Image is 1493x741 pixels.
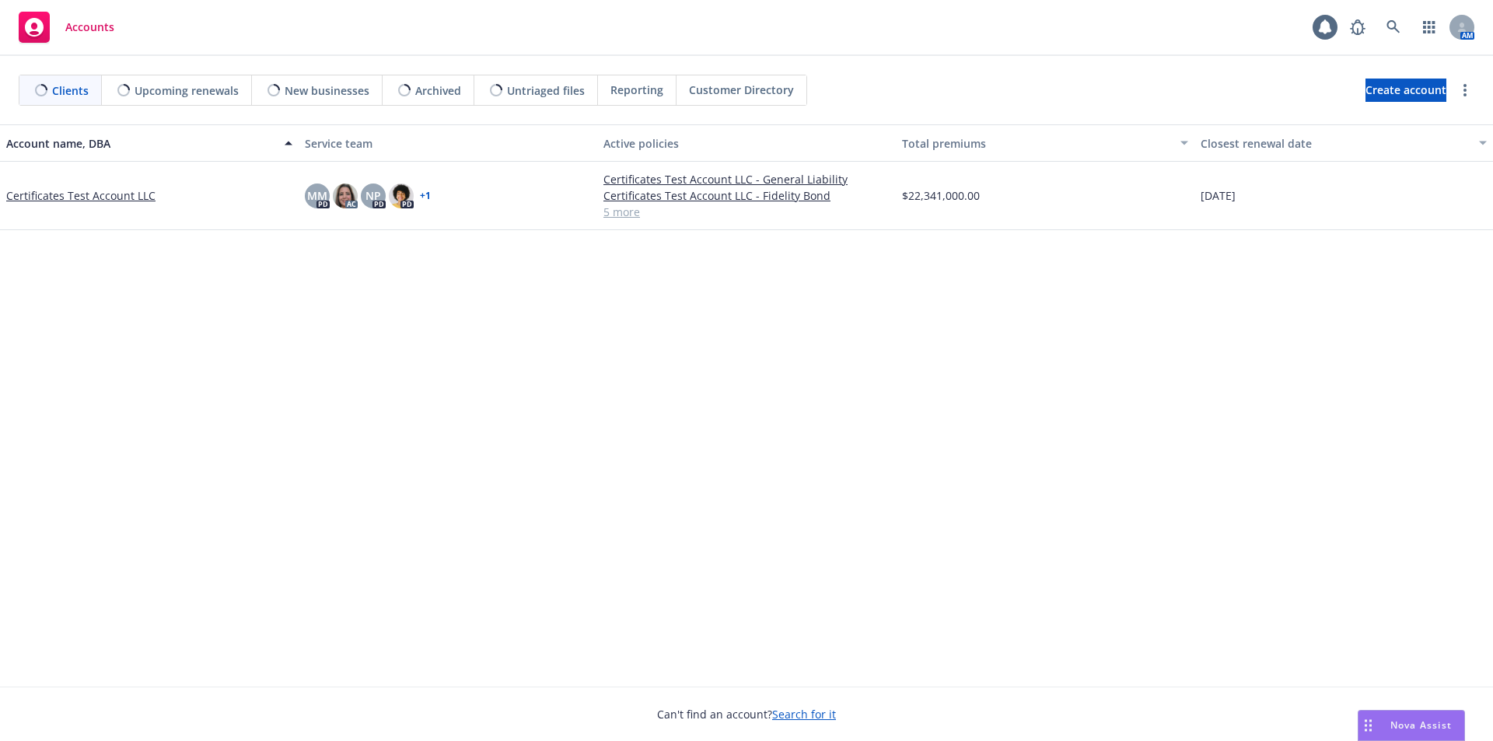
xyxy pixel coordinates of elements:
a: + 1 [420,191,431,201]
span: New businesses [285,82,369,99]
div: Drag to move [1358,711,1378,740]
a: Create account [1365,79,1446,102]
a: Switch app [1414,12,1445,43]
span: Nova Assist [1390,718,1452,732]
button: Service team [299,124,597,162]
a: more [1456,81,1474,100]
button: Nova Assist [1358,710,1465,741]
span: Archived [415,82,461,99]
a: Report a Bug [1342,12,1373,43]
a: Search [1378,12,1409,43]
a: Certificates Test Account LLC - General Liability [603,171,890,187]
span: Reporting [610,82,663,98]
img: photo [333,184,358,208]
span: Customer Directory [689,82,794,98]
span: [DATE] [1201,187,1236,204]
a: Search for it [772,707,836,722]
span: NP [365,187,381,204]
span: Create account [1365,75,1446,105]
div: Service team [305,135,591,152]
img: photo [389,184,414,208]
div: Closest renewal date [1201,135,1470,152]
button: Active policies [597,124,896,162]
div: Account name, DBA [6,135,275,152]
span: Clients [52,82,89,99]
a: 5 more [603,204,890,220]
a: Certificates Test Account LLC - Fidelity Bond [603,187,890,204]
a: Certificates Test Account LLC [6,187,156,204]
span: $22,341,000.00 [902,187,980,204]
button: Total premiums [896,124,1194,162]
span: Can't find an account? [657,706,836,722]
span: Upcoming renewals [135,82,239,99]
button: Closest renewal date [1194,124,1493,162]
div: Total premiums [902,135,1171,152]
span: MM [307,187,327,204]
span: Untriaged files [507,82,585,99]
span: Accounts [65,21,114,33]
a: Accounts [12,5,121,49]
div: Active policies [603,135,890,152]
